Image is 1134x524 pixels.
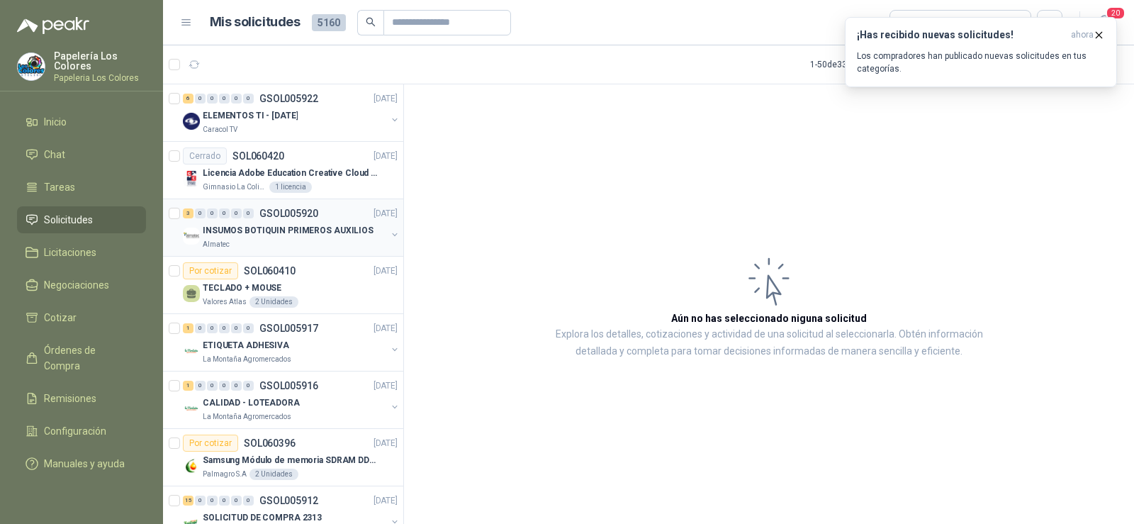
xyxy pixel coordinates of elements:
[857,29,1065,41] h3: ¡Has recibido nuevas solicitudes!
[546,326,992,360] p: Explora los detalles, cotizaciones y actividad de una solicitud al seleccionarla. Obtén informaci...
[1091,10,1117,35] button: 20
[374,494,398,508] p: [DATE]
[232,151,284,161] p: SOL060420
[44,245,96,260] span: Licitaciones
[231,94,242,104] div: 0
[207,381,218,391] div: 0
[44,456,125,472] span: Manuales y ayuda
[183,435,238,452] div: Por cotizar
[17,272,146,299] a: Negociaciones
[203,124,237,135] p: Caracol TV
[249,296,298,308] div: 2 Unidades
[671,311,867,326] h3: Aún no has seleccionado niguna solicitud
[244,266,296,276] p: SOL060410
[183,323,193,333] div: 1
[366,17,376,27] span: search
[899,15,928,30] div: Todas
[183,320,400,365] a: 1 0 0 0 0 0 GSOL005917[DATE] Company LogoETIQUETA ADHESIVALa Montaña Agromercados
[374,379,398,393] p: [DATE]
[231,496,242,506] div: 0
[195,496,206,506] div: 0
[183,377,400,423] a: 1 0 0 0 0 0 GSOL005916[DATE] Company LogoCALIDAD - LOTEADORALa Montaña Agromercados
[243,381,254,391] div: 0
[219,208,230,218] div: 0
[203,109,298,123] p: ELEMENTOS TI - [DATE]
[44,179,75,195] span: Tareas
[203,339,289,352] p: ETIQUETA ADHESIVA
[374,322,398,335] p: [DATE]
[243,94,254,104] div: 0
[374,150,398,163] p: [DATE]
[231,381,242,391] div: 0
[374,92,398,106] p: [DATE]
[203,296,247,308] p: Valores Atlas
[183,90,400,135] a: 6 0 0 0 0 0 GSOL005922[DATE] Company LogoELEMENTOS TI - [DATE]Caracol TV
[207,208,218,218] div: 0
[44,114,67,130] span: Inicio
[183,400,200,417] img: Company Logo
[163,429,403,486] a: Por cotizarSOL060396[DATE] Company LogoSamsung Módulo de memoria SDRAM DDR4 M393A2G40DB0 de 16 GB...
[183,94,193,104] div: 6
[17,108,146,135] a: Inicio
[17,450,146,477] a: Manuales y ayuda
[259,94,318,104] p: GSOL005922
[17,304,146,331] a: Cotizar
[44,212,93,228] span: Solicitudes
[1071,29,1094,41] span: ahora
[374,437,398,450] p: [DATE]
[183,496,193,506] div: 15
[183,205,400,250] a: 3 0 0 0 0 0 GSOL005920[DATE] Company LogoINSUMOS BOTIQUIN PRIMEROS AUXILIOSAlmatec
[207,323,218,333] div: 0
[207,94,218,104] div: 0
[54,74,146,82] p: Papeleria Los Colores
[44,391,96,406] span: Remisiones
[17,418,146,445] a: Configuración
[207,496,218,506] div: 0
[54,51,146,71] p: Papelería Los Colores
[44,423,106,439] span: Configuración
[17,174,146,201] a: Tareas
[219,94,230,104] div: 0
[17,141,146,168] a: Chat
[44,147,65,162] span: Chat
[219,381,230,391] div: 0
[845,17,1117,87] button: ¡Has recibido nuevas solicitudes!ahora Los compradores han publicado nuevas solicitudes en tus ca...
[195,323,206,333] div: 0
[183,381,193,391] div: 1
[17,239,146,266] a: Licitaciones
[183,147,227,165] div: Cerrado
[244,438,296,448] p: SOL060396
[210,12,301,33] h1: Mis solicitudes
[219,323,230,333] div: 0
[219,496,230,506] div: 0
[259,381,318,391] p: GSOL005916
[203,239,230,250] p: Almatec
[163,257,403,314] a: Por cotizarSOL060410[DATE] TECLADO + MOUSEValores Atlas2 Unidades
[44,342,133,374] span: Órdenes de Compra
[259,323,318,333] p: GSOL005917
[249,469,298,480] div: 2 Unidades
[203,396,300,410] p: CALIDAD - LOTEADORA
[203,469,247,480] p: Palmagro S.A
[44,277,109,293] span: Negociaciones
[231,323,242,333] div: 0
[203,167,379,180] p: Licencia Adobe Education Creative Cloud for enterprise license lab and classroom
[857,50,1105,75] p: Los compradores han publicado nuevas solicitudes en tus categorías.
[203,281,281,295] p: TECLADO + MOUSE
[243,323,254,333] div: 0
[195,381,206,391] div: 0
[183,262,238,279] div: Por cotizar
[17,385,146,412] a: Remisiones
[374,264,398,278] p: [DATE]
[259,208,318,218] p: GSOL005920
[203,411,291,423] p: La Montaña Agromercados
[183,342,200,359] img: Company Logo
[243,208,254,218] div: 0
[195,208,206,218] div: 0
[183,228,200,245] img: Company Logo
[1106,6,1125,20] span: 20
[17,206,146,233] a: Solicitudes
[203,182,266,193] p: Gimnasio La Colina
[269,182,312,193] div: 1 licencia
[203,454,379,467] p: Samsung Módulo de memoria SDRAM DDR4 M393A2G40DB0 de 16 GB M393A2G40DB0-CPB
